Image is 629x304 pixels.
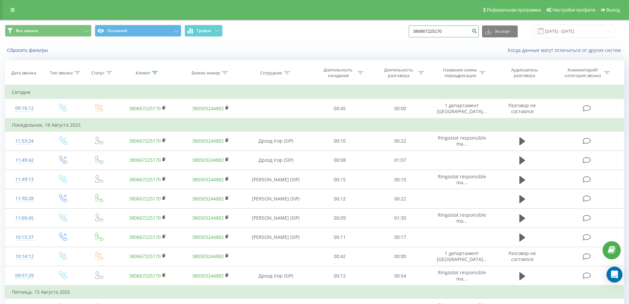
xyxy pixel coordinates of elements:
div: Длительность разговора [381,67,416,78]
td: 00:10 [370,170,431,189]
a: 380503244882 [192,157,224,163]
td: 00:09 [310,208,370,228]
span: Разговор не состоялся [508,250,536,262]
div: 10:14:12 [12,250,37,263]
button: График [185,25,223,37]
a: 380667225170 [129,157,161,163]
td: Понедельник, 18 Августа 2025 [5,118,624,132]
a: 380667225170 [129,273,161,279]
a: 380667225170 [129,138,161,144]
td: [PERSON_NAME] (SIP) [242,208,310,228]
span: График [197,28,211,33]
td: [PERSON_NAME] (SIP) [242,170,310,189]
div: 11:53:24 [12,135,37,148]
span: Реферальная программа [487,7,541,13]
a: 380667225170 [129,215,161,221]
div: 09:57:29 [12,269,37,282]
td: Дрозд Ігор (SIP) [242,131,310,151]
div: Аудиозапись разговора [503,67,546,78]
div: Длительность ожидания [321,67,356,78]
td: 00:22 [370,189,431,208]
div: 11:09:45 [12,212,37,225]
span: 1 департамент [GEOGRAPHIC_DATA]... [437,250,487,262]
a: 380667225170 [129,234,161,240]
span: Разговор не состоялся [508,102,536,114]
td: 00:17 [370,228,431,247]
td: 00:15 [310,170,370,189]
td: Сегодня [5,86,624,99]
span: 1 департамент [GEOGRAPHIC_DATA]... [437,102,487,114]
div: Название схемы переадресации [442,67,478,78]
div: Open Intercom Messenger [607,267,622,282]
div: 09:16:12 [12,102,37,115]
a: 380667225170 [129,195,161,202]
span: Ringostat responsible ma... [438,173,486,186]
td: 00:00 [370,247,431,266]
span: Ringostat responsible ma... [438,135,486,147]
a: 380667225170 [129,105,161,111]
td: Дрозд Ігор (SIP) [242,266,310,286]
a: Когда данные могут отличаться от других систем [508,47,624,53]
button: Сбросить фильтры [5,47,51,53]
td: 00:11 [310,228,370,247]
td: [PERSON_NAME] (SIP) [242,189,310,208]
div: Комментарий/категория звонка [564,67,602,78]
div: Сотрудник [260,70,282,76]
span: Все звонки [16,28,38,33]
td: 00:12 [310,266,370,286]
input: Поиск по номеру [409,25,479,37]
td: 01:07 [370,151,431,170]
a: 380503244882 [192,105,224,111]
span: Ringostat responsible ma... [438,269,486,282]
div: 10:15:37 [12,231,37,244]
a: 380503244882 [192,215,224,221]
div: 11:49:42 [12,154,37,167]
a: 380503244882 [192,138,224,144]
a: 380503244882 [192,234,224,240]
td: [PERSON_NAME] (SIP) [242,228,310,247]
a: 380503244882 [192,195,224,202]
td: Пятница, 15 Августа 2025 [5,285,624,299]
a: 380503244882 [192,176,224,183]
div: 11:30:28 [12,192,37,205]
td: 00:42 [310,247,370,266]
div: 11:49:13 [12,173,37,186]
button: Основной [95,25,181,37]
td: 00:08 [310,151,370,170]
button: Экспорт [482,25,518,37]
div: Дата звонка [11,70,36,76]
td: 00:54 [370,266,431,286]
a: 380503244882 [192,253,224,259]
td: 00:12 [310,189,370,208]
div: Клиент [136,70,150,76]
div: Тип звонка [50,70,73,76]
td: 00:10 [310,131,370,151]
span: Ringostat responsible ma... [438,212,486,224]
td: 00:22 [370,131,431,151]
td: 00:45 [310,99,370,118]
a: 380503244882 [192,273,224,279]
td: 01:30 [370,208,431,228]
td: 00:00 [370,99,431,118]
a: 380667225170 [129,176,161,183]
a: 380667225170 [129,253,161,259]
div: Статус [91,70,104,76]
div: Бизнес номер [192,70,220,76]
td: Дрозд Ігор (SIP) [242,151,310,170]
button: Все звонки [5,25,91,37]
span: Настройки профиля [552,7,595,13]
span: Выход [606,7,620,13]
